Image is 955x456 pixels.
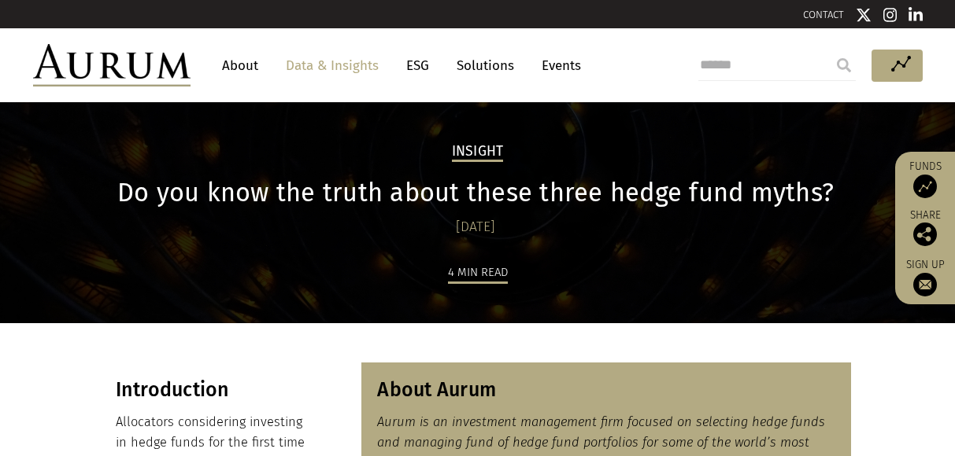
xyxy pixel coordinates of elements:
div: 4 min read [448,263,508,284]
h1: Do you know the truth about these three hedge fund myths? [100,178,852,208]
a: Solutions [449,51,522,80]
img: Twitter icon [856,7,872,23]
a: Events [534,51,581,80]
img: Aurum [33,44,191,86]
img: Instagram icon [883,7,898,23]
h3: About Aurum [377,378,835,402]
img: Sign up to our newsletter [913,273,937,296]
input: Submit [828,50,860,81]
a: CONTACT [803,9,844,20]
a: Data & Insights [278,51,387,80]
img: Access Funds [913,175,937,198]
a: Funds [903,160,947,198]
h3: Introduction [116,378,312,402]
img: Share this post [913,222,937,246]
a: ESG [398,51,437,80]
img: Linkedin icon [909,7,923,23]
div: Share [903,210,947,246]
a: Sign up [903,258,947,296]
a: About [214,51,266,80]
h2: Insight [452,143,504,162]
div: [DATE] [100,216,852,238]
